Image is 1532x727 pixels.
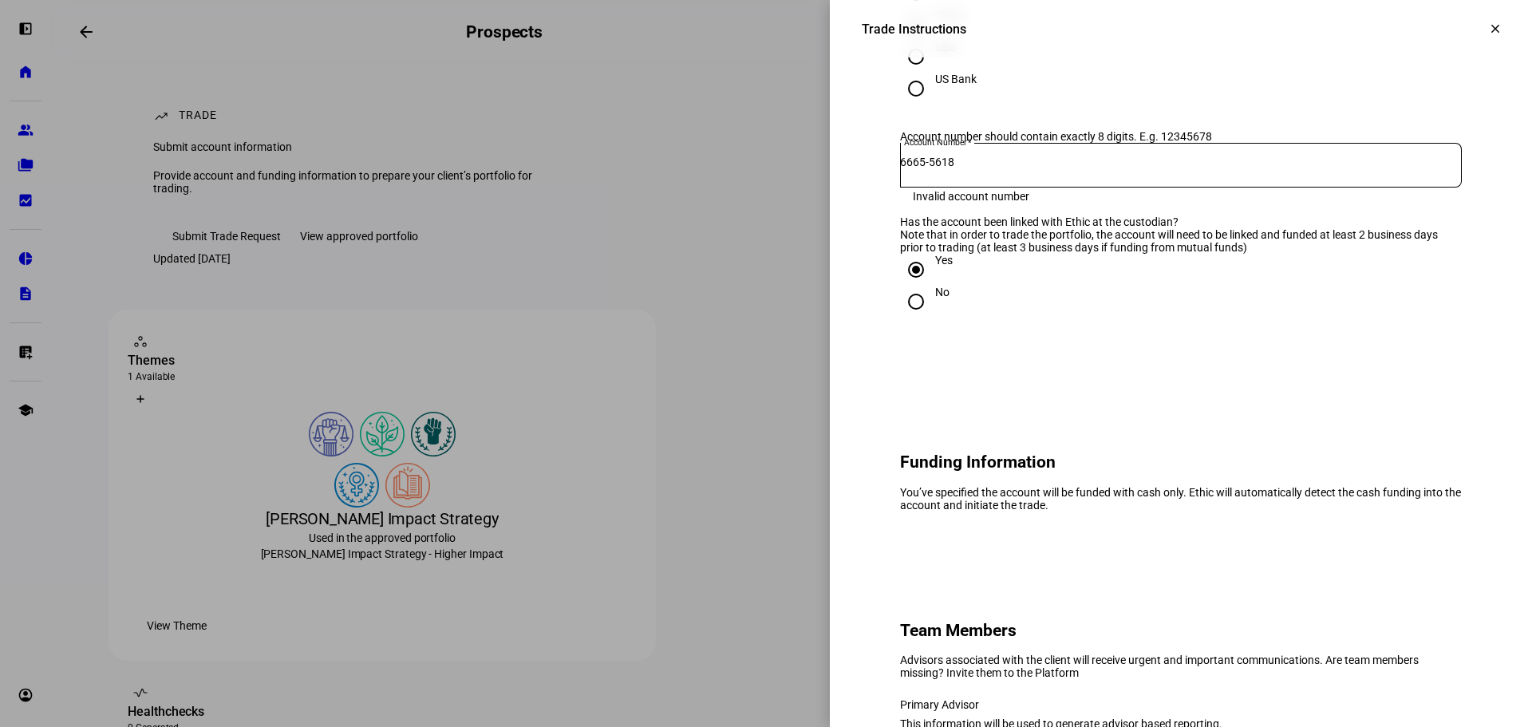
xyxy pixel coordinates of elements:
[900,698,1462,711] div: Primary Advisor
[900,654,1462,679] div: Advisors associated with the client will receive urgent and important communications. Are team me...
[935,286,950,298] div: No
[935,73,977,85] div: US Bank
[935,254,953,267] div: Yes
[913,190,1029,203] div: Invalid account number
[900,130,1462,143] div: Account number should contain exactly 8 digits. E.g. 12345678
[900,215,1462,228] div: Has the account been linked with Ethic at the custodian?
[904,137,967,147] mat-label: Account Number
[900,621,1462,640] h2: Team Members
[1488,22,1502,36] mat-icon: clear
[900,486,1462,512] div: You’ve specified the account will be funded with cash only. Ethic will automatically detect the c...
[862,22,966,37] div: Trade Instructions
[900,228,1462,254] div: Note that in order to trade the portfolio, the account will need to be linked and funded at least...
[900,452,1462,472] h2: Funding Information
